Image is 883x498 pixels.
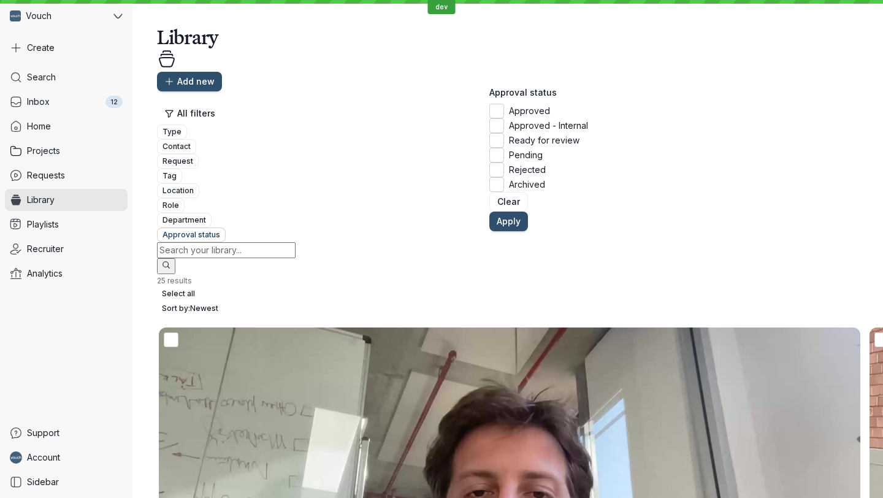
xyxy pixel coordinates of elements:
span: Request [162,155,193,167]
a: Search [5,66,128,88]
button: Location [157,183,199,198]
div: Approval status [489,86,588,231]
input: Search your library... [157,242,296,258]
button: Select all [157,286,200,301]
img: Vouch avatar [10,10,21,21]
div: Vouch [5,5,111,27]
span: Approval status [162,229,220,241]
a: Support [5,422,128,444]
a: Analytics [5,262,128,285]
a: Home [5,115,128,137]
button: Vouch avatarVouch [5,5,128,27]
span: Archived [509,179,545,190]
button: Department [157,213,212,228]
button: Create [5,37,128,59]
span: Support [27,427,59,439]
span: Approved - Internal [509,120,588,131]
button: Approval status [157,228,226,242]
a: Inbox12 [5,91,128,113]
button: Search [157,258,175,274]
h3: Approval status [489,86,588,99]
span: Recruiter [27,243,64,255]
span: Home [27,120,51,132]
span: Type [162,126,182,138]
span: Library [27,194,55,206]
a: Playlists [5,213,128,236]
span: Role [162,199,179,212]
button: Tag [157,169,182,183]
button: Apply [489,212,528,231]
span: Search [27,71,56,83]
span: Department [162,214,206,226]
button: Clear [489,192,528,212]
button: Role [157,198,185,213]
span: Requests [27,169,65,182]
span: Sidebar [27,476,59,488]
button: Add new [157,72,222,91]
a: Requests [5,164,128,186]
span: Apply [497,215,521,228]
span: Create [27,42,55,54]
button: Sort by:Newest [157,301,223,316]
span: All filters [177,107,215,120]
span: Vouch [26,10,52,22]
button: Type [157,124,187,139]
span: Playlists [27,218,59,231]
span: Sort by: Newest [162,302,218,315]
span: Inbox [27,96,50,108]
span: Clear [497,196,520,208]
span: Account [27,451,60,464]
a: Library [5,189,128,211]
span: Projects [27,145,60,157]
span: Analytics [27,267,63,280]
a: Projects [5,140,128,162]
span: Contact [162,140,191,153]
button: Contact [157,139,196,154]
a: Ben avatarAccount [5,446,128,469]
span: Rejected [509,164,546,175]
h1: Library [157,25,858,49]
button: All filters [157,104,223,123]
img: Ben avatar [10,451,22,464]
span: Select all [162,288,195,300]
span: Pending [509,150,543,160]
span: 25 results [157,276,192,285]
span: Approved [509,105,550,116]
a: Recruiter [5,238,128,260]
span: Tag [162,170,177,182]
span: Location [162,185,194,197]
button: Request [157,154,199,169]
div: 12 [105,96,123,108]
a: Sidebar [5,471,128,493]
span: Add new [177,75,215,88]
span: Ready for review [509,135,579,145]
